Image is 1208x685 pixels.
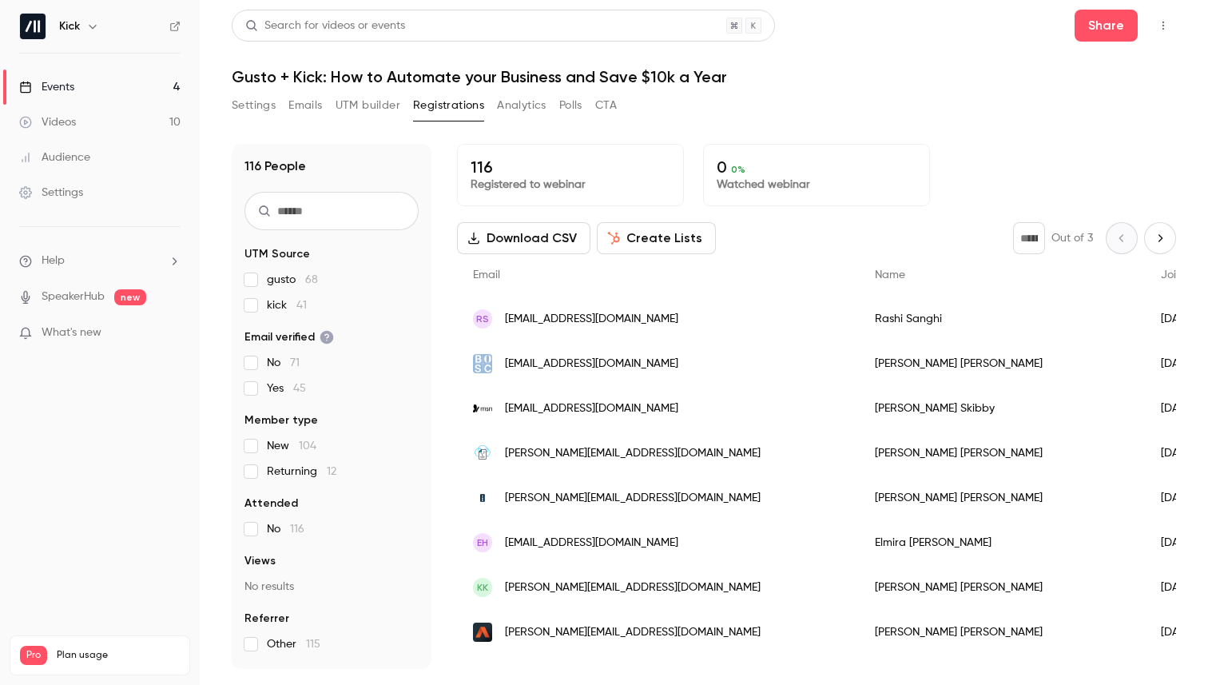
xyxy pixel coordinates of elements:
span: new [114,289,146,305]
span: 0 % [731,164,745,175]
div: [PERSON_NAME] [PERSON_NAME] [859,431,1145,476]
div: Audience [19,149,90,165]
span: EH [477,536,488,550]
div: Settings [19,185,83,201]
button: Next page [1144,222,1176,254]
span: Referrer [244,611,289,627]
span: [EMAIL_ADDRESS][DOMAIN_NAME] [505,400,678,417]
span: Member type [244,412,318,428]
span: Email verified [244,329,334,345]
button: Registrations [413,93,484,118]
button: Emails [288,93,322,118]
span: Yes [267,380,306,396]
button: Download CSV [457,222,590,254]
span: Returning [267,464,336,480]
span: New [267,438,316,454]
span: Attended [244,496,298,512]
button: Analytics [497,93,546,118]
button: Create Lists [597,222,716,254]
span: [PERSON_NAME][EMAIL_ADDRESS][DOMAIN_NAME] [505,579,761,596]
div: Events [19,79,74,95]
span: UTM Source [244,246,310,262]
p: 116 [471,157,670,177]
button: Settings [232,93,276,118]
span: 68 [305,274,318,285]
span: No [267,521,304,537]
span: Email [473,269,500,281]
span: [EMAIL_ADDRESS][DOMAIN_NAME] [505,311,678,328]
span: [PERSON_NAME][EMAIL_ADDRESS][DOMAIN_NAME] [505,490,761,507]
span: Other [267,636,320,652]
h1: 116 People [244,157,306,176]
span: [PERSON_NAME][EMAIL_ADDRESS][DOMAIN_NAME] [505,624,761,641]
span: 45 [293,383,306,394]
span: 116 [290,524,304,535]
span: Help [42,253,65,269]
span: [EMAIL_ADDRESS][DOMAIN_NAME] [505,356,678,372]
p: Out of 3 [1051,230,1093,246]
img: thebizofseniorcare.com [473,354,492,373]
button: Polls [559,93,582,118]
div: Elmira [PERSON_NAME] [859,520,1145,565]
div: [PERSON_NAME] [PERSON_NAME] [859,565,1145,610]
div: Videos [19,114,76,130]
div: [PERSON_NAME] Skibby [859,386,1145,431]
span: 71 [290,357,300,368]
button: UTM builder [336,93,400,118]
img: msn.com [473,404,492,412]
span: Plan usage [57,649,180,662]
img: ownyourlabs.com [473,444,492,463]
span: No [267,355,300,371]
h6: Kick [59,18,80,34]
img: Kick [20,14,46,39]
span: 12 [327,466,336,477]
span: [PERSON_NAME][EMAIL_ADDRESS][DOMAIN_NAME] [505,445,761,462]
span: Pro [20,646,47,665]
span: KK [477,580,488,595]
a: SpeakerHub [42,289,105,305]
span: What's new [42,325,101,341]
p: 0 [717,157,916,177]
div: Search for videos or events [245,18,405,34]
div: Rashi Sanghi [859,297,1145,341]
span: kick [267,297,307,313]
span: Views [244,553,276,569]
img: mountainmedia.house [473,488,492,508]
span: 115 [306,639,320,650]
span: 41 [296,300,307,311]
span: RS [476,312,489,326]
span: Name [875,269,905,281]
p: Watched webinar [717,177,916,193]
img: marketade.com [473,623,492,642]
span: 104 [299,440,316,452]
button: CTA [595,93,617,118]
p: No results [244,579,419,595]
div: [PERSON_NAME] [PERSON_NAME] [859,341,1145,386]
li: help-dropdown-opener [19,253,181,269]
div: [PERSON_NAME] [PERSON_NAME] [859,610,1145,655]
span: [EMAIL_ADDRESS][DOMAIN_NAME] [505,535,678,552]
section: facet-groups [244,246,419,652]
p: Registered to webinar [471,177,670,193]
h1: Gusto + Kick: How to Automate your Business and Save $10k a Year [232,67,1176,86]
button: Share [1075,10,1138,42]
div: [PERSON_NAME] [PERSON_NAME] [859,476,1145,520]
span: gusto [267,272,318,288]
